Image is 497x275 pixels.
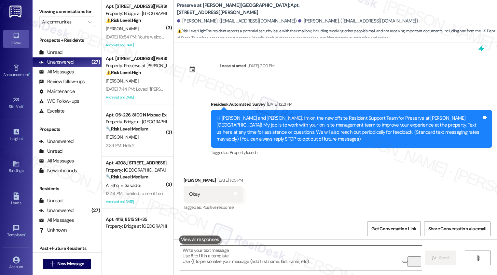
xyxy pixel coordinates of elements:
a: Inbox [3,30,29,48]
div: Okay [189,191,200,198]
img: ResiDesk Logo [9,6,23,18]
button: New Message [43,259,91,269]
div: 12:44 PM: I waited to see if he is going to do...and he didn't [106,191,214,196]
b: Preserve at [PERSON_NAME][GEOGRAPHIC_DATA]: Apt. [STREET_ADDRESS][PERSON_NAME] [177,2,307,16]
div: Residents [33,185,102,192]
div: Unknown [39,227,67,234]
div: Property: Bridge at [GEOGRAPHIC_DATA] [106,223,166,230]
span: E. Salvador [120,182,141,188]
div: Hi [PERSON_NAME] and [PERSON_NAME], I'm on the new offsite Resident Support Team for Preserve at ... [216,115,482,143]
div: Apt. 4208, [STREET_ADDRESS] [106,160,166,166]
span: Get Conversation Link [371,225,416,232]
div: [PERSON_NAME] [184,177,243,186]
div: Unanswered [39,207,74,214]
i:  [432,255,436,261]
div: Review follow-ups [39,78,85,85]
a: Account [3,254,29,272]
div: Archived on [DATE] [105,198,167,206]
button: Send [425,251,456,265]
div: [DATE] 7:00 PM [246,62,274,69]
strong: 🔧 Risk Level: Medium [106,126,148,132]
div: [PERSON_NAME]. ([EMAIL_ADDRESS][DOMAIN_NAME]) [298,18,418,24]
div: All Messages [39,158,74,164]
input: All communities [42,17,85,27]
div: Apt. [STREET_ADDRESS][PERSON_NAME] [106,55,166,62]
a: Leads [3,191,29,208]
div: Property: Bridge at [GEOGRAPHIC_DATA] [106,118,166,125]
button: Get Conversation Link [367,222,421,236]
span: Property launch [230,150,257,155]
div: All Messages [39,69,74,75]
a: Buildings [3,158,29,176]
a: Insights • [3,126,29,144]
a: Templates • [3,222,29,240]
div: [DATE] 1:05 PM [216,177,243,184]
div: (27) [90,206,102,216]
i:  [88,19,91,24]
div: Property: Bridge at [GEOGRAPHIC_DATA] [106,10,166,17]
strong: ⚠️ Risk Level: High [177,28,205,34]
strong: ⚠️ Risk Level: High [106,17,141,23]
span: New Message [57,260,84,267]
div: Lease started [220,62,246,69]
div: Unread [39,197,62,204]
div: Archived on [DATE] [105,93,167,101]
button: Share Conversation via email [424,222,490,236]
div: Tagged as: [211,148,492,157]
div: Prospects + Residents [33,37,102,44]
div: Apt. 05~226, 8100 N Mopac Expwy [106,112,166,118]
div: (27) [90,57,102,67]
div: Past + Future Residents [33,245,102,252]
span: [PERSON_NAME] [106,78,138,84]
span: • [25,232,26,236]
div: Tagged as: [184,203,243,212]
div: Maintenance [39,88,75,95]
div: Unread [39,148,62,155]
div: Property: Preserve at [PERSON_NAME][GEOGRAPHIC_DATA] [106,62,166,69]
div: WO Follow-ups [39,98,79,105]
div: Unanswered [39,59,74,66]
div: Unanswered [39,138,74,145]
div: Escalate [39,108,64,115]
span: A. Filho [106,182,120,188]
div: 2:39 PM: Hello? [106,143,134,148]
strong: ⚠️ Risk Level: High [106,69,141,75]
a: Site Visit • [3,94,29,112]
span: Positive response [202,205,234,210]
span: [PERSON_NAME] [106,26,138,32]
div: Residesk Automated Survey [211,101,492,110]
div: Unread [39,49,62,56]
div: Apt. 4116, 8515 S IH35 [106,216,166,223]
span: : The resident reports a potential security issue with their mailbox, including receiving other p... [177,28,497,42]
div: Prospects [33,126,102,133]
div: Property: [GEOGRAPHIC_DATA] [106,167,166,174]
i:  [50,261,55,267]
textarea: To enrich screen reader interactions, please activate Accessibility in Grammarly extension settings [180,246,422,270]
div: [PERSON_NAME]. ([EMAIL_ADDRESS][DOMAIN_NAME]) [177,18,297,24]
div: [DATE] 12:21 PM [265,101,292,108]
span: [PERSON_NAME] [106,134,138,140]
span: • [23,103,24,108]
div: Archived on [DATE] [105,41,167,49]
label: Viewing conversations for [39,7,95,17]
span: Share Conversation via email [428,225,486,232]
span: Send [439,254,449,261]
span: • [22,135,23,140]
div: New Inbounds [39,167,77,174]
div: [DATE] 10:54 PM: You're welcome. And just can't handle the pot smell. My shipping materials are i... [106,34,377,40]
div: Apt. [STREET_ADDRESS][PERSON_NAME] [106,3,166,10]
span: • [29,71,30,76]
div: All Messages [39,217,74,224]
strong: 🔧 Risk Level: Medium [106,174,148,180]
i:  [476,255,480,261]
